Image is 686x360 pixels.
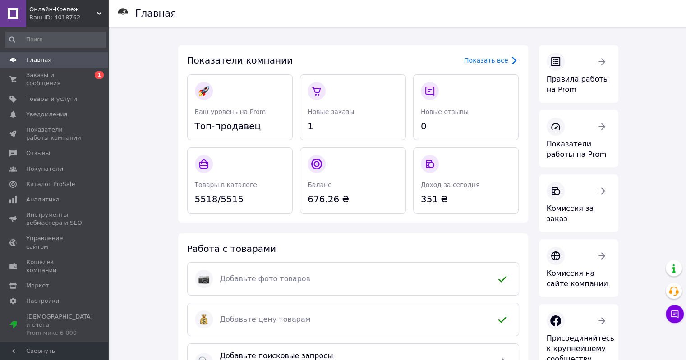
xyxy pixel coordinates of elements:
span: Товары в каталоге [195,181,257,188]
img: :camera: [198,273,209,284]
div: Показать все [464,56,508,65]
span: Каталог ProSale [26,180,75,188]
span: Инструменты вебмастера и SEO [26,211,83,227]
a: :camera:Добавьте фото товаров [187,262,519,296]
span: Комиссия за заказ [547,204,594,223]
span: Добавьте фото товаров [220,274,486,284]
span: Онлайн-Крепеж [29,5,97,14]
span: Баланс [308,181,331,188]
span: Доход за сегодня [421,181,479,188]
span: Правила работы на Prom [547,75,609,94]
span: [DEMOGRAPHIC_DATA] и счета [26,313,93,337]
span: Покупатели [26,165,63,173]
a: Комиссия за заказ [539,174,618,232]
span: Управление сайтом [26,234,83,251]
a: Показатели работы на Prom [539,110,618,168]
span: Новые заказы [308,108,354,115]
span: Заказы и сообщения [26,71,83,87]
span: Работа с товарами [187,243,276,254]
a: Показать все [464,55,519,66]
span: Кошелек компании [26,258,83,274]
span: Показатели работы компании [26,126,83,142]
span: Ваш уровень на Prom [195,108,266,115]
a: Правила работы на Prom [539,45,618,103]
span: Товары и услуги [26,95,77,103]
span: 1 [308,120,398,133]
input: Поиск [5,32,106,48]
span: Отзывы [26,149,50,157]
a: :moneybag:Добавьте цену товарам [187,303,519,336]
span: Показатели компании [187,55,293,66]
span: 351 ₴ [421,193,511,206]
span: 676.26 ₴ [308,193,398,206]
button: Чат с покупателем [666,305,684,323]
span: Настройки [26,297,59,305]
span: 5518/5515 [195,193,285,206]
span: Главная [26,56,51,64]
span: Добавьте цену товарам [220,314,486,325]
span: Показатели работы на Prom [547,140,607,159]
span: 0 [421,120,511,133]
span: Аналитика [26,196,60,204]
img: :moneybag: [198,314,209,325]
span: 1 [95,71,104,79]
a: Комиссия на сайте компании [539,239,618,297]
img: :rocket: [198,86,209,96]
span: Комиссия на сайте компании [547,269,608,288]
span: Новые отзывы [421,108,469,115]
span: Уведомления [26,110,67,118]
h1: Главная [135,8,176,19]
span: Топ-продавец [195,120,285,133]
span: Маркет [26,282,49,290]
div: Prom микс 6 000 [26,329,93,337]
div: Ваш ID: 4018762 [29,14,108,22]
